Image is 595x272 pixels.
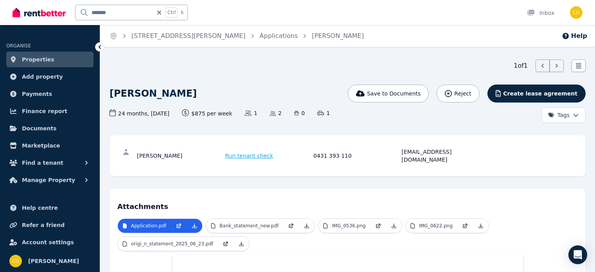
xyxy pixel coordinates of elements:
span: Finance report [22,106,67,116]
span: Ctrl [165,7,178,18]
a: IMG_0622.png [406,219,457,233]
a: Download Attachment [187,219,202,233]
div: [EMAIL_ADDRESS][DOMAIN_NAME] [402,148,488,164]
h4: Attachments [117,196,578,212]
span: 24 months , [DATE] [110,109,169,117]
button: Reject [437,85,479,103]
span: $875 per week [182,109,232,117]
span: Run tenant check [225,152,273,160]
a: Bank_statement_new.pdf [206,219,283,233]
p: IMG_0622.png [419,223,453,229]
p: Application.pdf [131,223,166,229]
span: 1 of 1 [514,61,528,70]
a: Open in new Tab [457,219,473,233]
a: Open in new Tab [218,237,234,251]
h1: [PERSON_NAME] [110,87,197,100]
span: Add property [22,72,63,81]
p: IMG_0536.png [332,223,365,229]
a: Finance report [6,103,93,119]
span: Reject [454,90,471,97]
a: Properties [6,52,93,67]
span: Find a tenant [22,158,63,168]
span: Properties [22,55,54,64]
span: Marketplace [22,141,60,150]
a: Applications [260,32,298,40]
a: IMG_0536.png [318,219,370,233]
button: Manage Property [6,172,93,188]
button: Tags [541,107,586,123]
a: Documents [6,121,93,136]
a: origi_n_statement_2025_06_23.pdf [118,237,218,251]
span: Create lease agreement [503,90,577,97]
button: Help [562,31,587,41]
span: 1 [317,109,330,117]
span: Refer a friend [22,220,65,230]
span: Account settings [22,238,74,247]
button: Save to Documents [348,85,429,103]
span: 1 [245,109,257,117]
div: Inbox [527,9,554,17]
span: [PERSON_NAME] [28,256,79,266]
div: [PERSON_NAME] [137,148,223,164]
img: Chris Dimitropoulos [9,255,22,267]
span: 0 [294,109,305,117]
a: [PERSON_NAME] [312,32,364,40]
div: 0431 393 110 [313,148,399,164]
a: Payments [6,86,93,102]
a: Download Attachment [473,219,489,233]
span: Documents [22,124,57,133]
a: Add property [6,69,93,85]
a: Open in new Tab [370,219,386,233]
a: Open in new Tab [283,219,299,233]
img: RentBetter [13,7,66,18]
span: Payments [22,89,52,99]
a: [STREET_ADDRESS][PERSON_NAME] [131,32,246,40]
span: Save to Documents [367,90,421,97]
a: Refer a friend [6,217,93,233]
span: Manage Property [22,175,75,185]
a: Download Attachment [386,219,402,233]
a: Account settings [6,234,93,250]
span: 2 [270,109,282,117]
nav: Breadcrumb [100,25,373,47]
a: Marketplace [6,138,93,153]
p: origi_n_statement_2025_06_23.pdf [131,241,213,247]
a: Open in new Tab [171,219,187,233]
a: Application.pdf [118,219,171,233]
span: Help centre [22,203,58,213]
a: Download Attachment [299,219,315,233]
a: Help centre [6,200,93,216]
img: Chris Dimitropoulos [570,6,582,19]
span: ORGANISE [6,43,31,49]
button: Find a tenant [6,155,93,171]
span: Tags [548,111,570,119]
p: Bank_statement_new.pdf [219,223,279,229]
a: Download Attachment [234,237,249,251]
button: Create lease agreement [487,85,586,103]
span: k [181,9,183,16]
div: Open Intercom Messenger [568,245,587,264]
